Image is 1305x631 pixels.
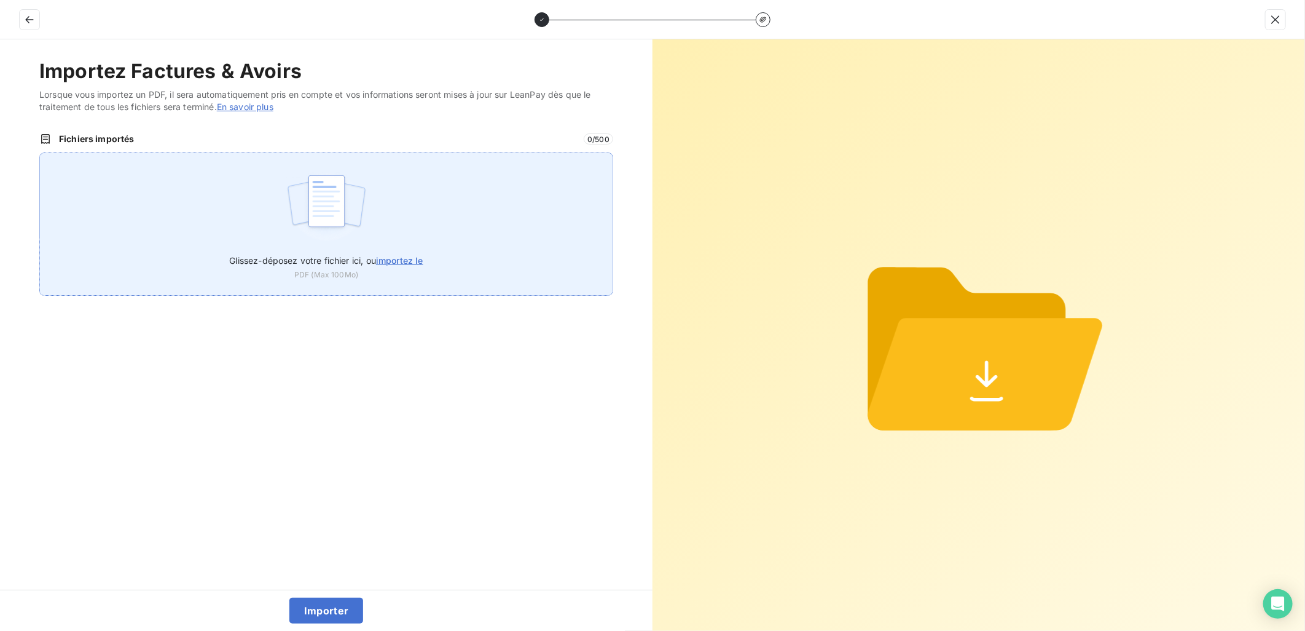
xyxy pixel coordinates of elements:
[376,255,423,266] span: importez le
[39,89,613,113] span: Lorsque vous importez un PDF, il sera automatiquement pris en compte et vos informations seront m...
[584,133,613,145] span: 0 / 500
[217,101,273,112] a: En savoir plus
[229,255,423,266] span: Glissez-déposez votre fichier ici, ou
[294,269,358,280] span: PDF (Max 100Mo)
[1263,589,1293,619] div: Open Intercom Messenger
[39,59,613,84] h2: Importez Factures & Avoirs
[59,133,576,145] span: Fichiers importés
[286,168,367,247] img: illustration
[289,598,364,624] button: Importer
